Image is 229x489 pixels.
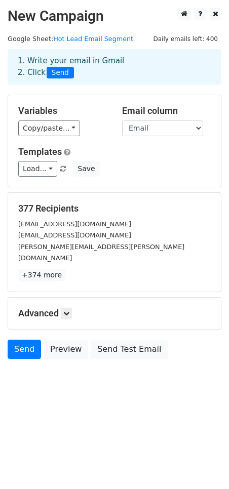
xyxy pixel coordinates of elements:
a: Send [8,340,41,359]
small: [EMAIL_ADDRESS][DOMAIN_NAME] [18,231,131,239]
h5: Variables [18,105,107,116]
a: Load... [18,161,57,177]
h5: Email column [122,105,211,116]
span: Send [47,67,74,79]
a: Hot Lead Email Segment [53,35,133,43]
button: Save [73,161,99,177]
a: +374 more [18,269,65,281]
div: 1. Write your email in Gmail 2. Click [10,55,219,78]
small: [EMAIL_ADDRESS][DOMAIN_NAME] [18,220,131,228]
a: Templates [18,146,62,157]
iframe: Chat Widget [178,440,229,489]
h2: New Campaign [8,8,221,25]
a: Send Test Email [91,340,168,359]
h5: Advanced [18,308,211,319]
span: Daily emails left: 400 [149,33,221,45]
a: Daily emails left: 400 [149,35,221,43]
h5: 377 Recipients [18,203,211,214]
small: Google Sheet: [8,35,133,43]
a: Preview [44,340,88,359]
a: Copy/paste... [18,120,80,136]
small: [PERSON_NAME][EMAIL_ADDRESS][PERSON_NAME][DOMAIN_NAME] [18,243,184,262]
